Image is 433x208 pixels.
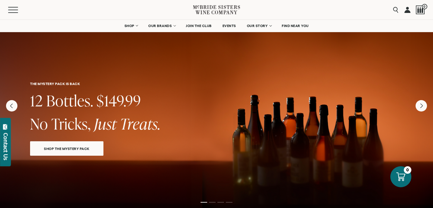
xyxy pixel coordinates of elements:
[124,24,134,28] span: SHOP
[404,166,411,174] div: 0
[30,113,48,134] span: No
[46,90,93,111] span: Bottles.
[209,202,216,203] li: Page dot 2
[148,24,172,28] span: OUR BRANDS
[182,20,216,32] a: JOIN THE CLUB
[217,202,224,203] li: Page dot 3
[282,24,309,28] span: FIND NEAR YOU
[219,20,240,32] a: EVENTS
[278,20,313,32] a: FIND NEAR YOU
[144,20,179,32] a: OUR BRANDS
[30,141,103,156] a: SHOP THE MYSTERY PACK
[247,24,268,28] span: OUR STORY
[223,24,236,28] span: EVENTS
[120,20,141,32] a: SHOP
[94,113,117,134] span: Just
[201,202,207,203] li: Page dot 1
[8,7,30,13] button: Mobile Menu Trigger
[33,145,100,152] span: SHOP THE MYSTERY PACK
[97,90,141,111] span: $149.99
[51,113,91,134] span: Tricks,
[120,113,161,134] span: Treats.
[30,82,403,86] h6: THE MYSTERY PACK IS BACK
[30,90,43,111] span: 12
[226,202,232,203] li: Page dot 4
[6,100,17,112] button: Previous
[416,100,427,112] button: Next
[243,20,275,32] a: OUR STORY
[422,4,427,9] span: 0
[186,24,212,28] span: JOIN THE CLUB
[3,133,9,160] div: Contact Us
